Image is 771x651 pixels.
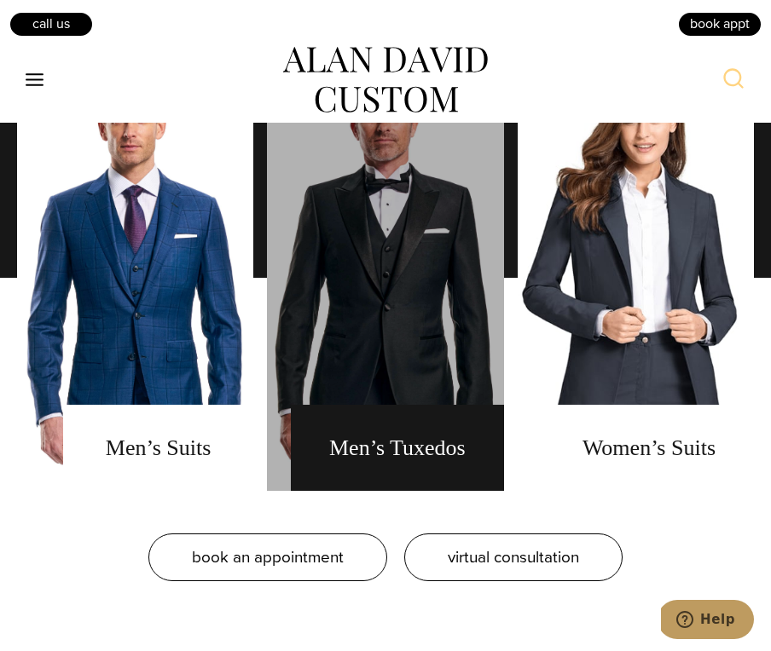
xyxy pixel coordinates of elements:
[661,600,754,642] iframe: Opens a widget where you can chat to one of our agents
[9,11,94,37] a: Call Us
[17,65,53,95] button: Open menu
[518,65,754,491] a: Women's Suits
[267,65,503,491] a: men's tuxedos
[713,60,754,101] button: View Search Form
[283,47,488,113] img: alan david custom
[677,11,762,37] a: book appt
[404,533,623,581] a: virtual consultation
[148,533,387,581] a: book an appointment
[192,544,344,569] span: book an appointment
[17,65,253,491] a: men's suits
[448,544,579,569] span: virtual consultation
